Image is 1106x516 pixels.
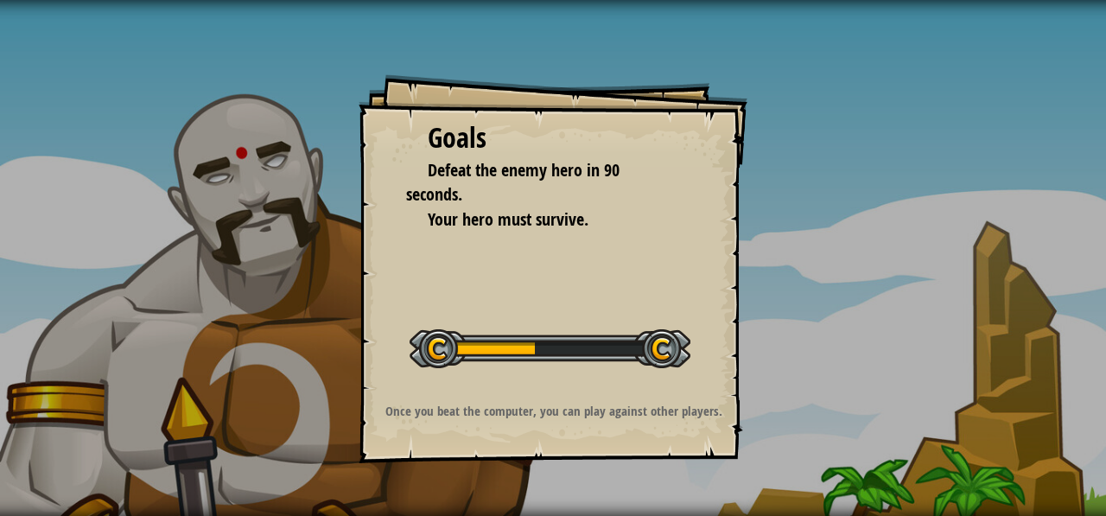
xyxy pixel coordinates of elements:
li: Your hero must survive. [406,207,674,233]
span: Defeat the enemy hero in 90 seconds. [406,158,620,207]
li: Defeat the enemy hero in 90 seconds. [406,158,674,207]
div: Goals [428,118,678,158]
span: Your hero must survive. [428,207,588,231]
p: Once you beat the computer, you can play against other players. [380,402,727,420]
